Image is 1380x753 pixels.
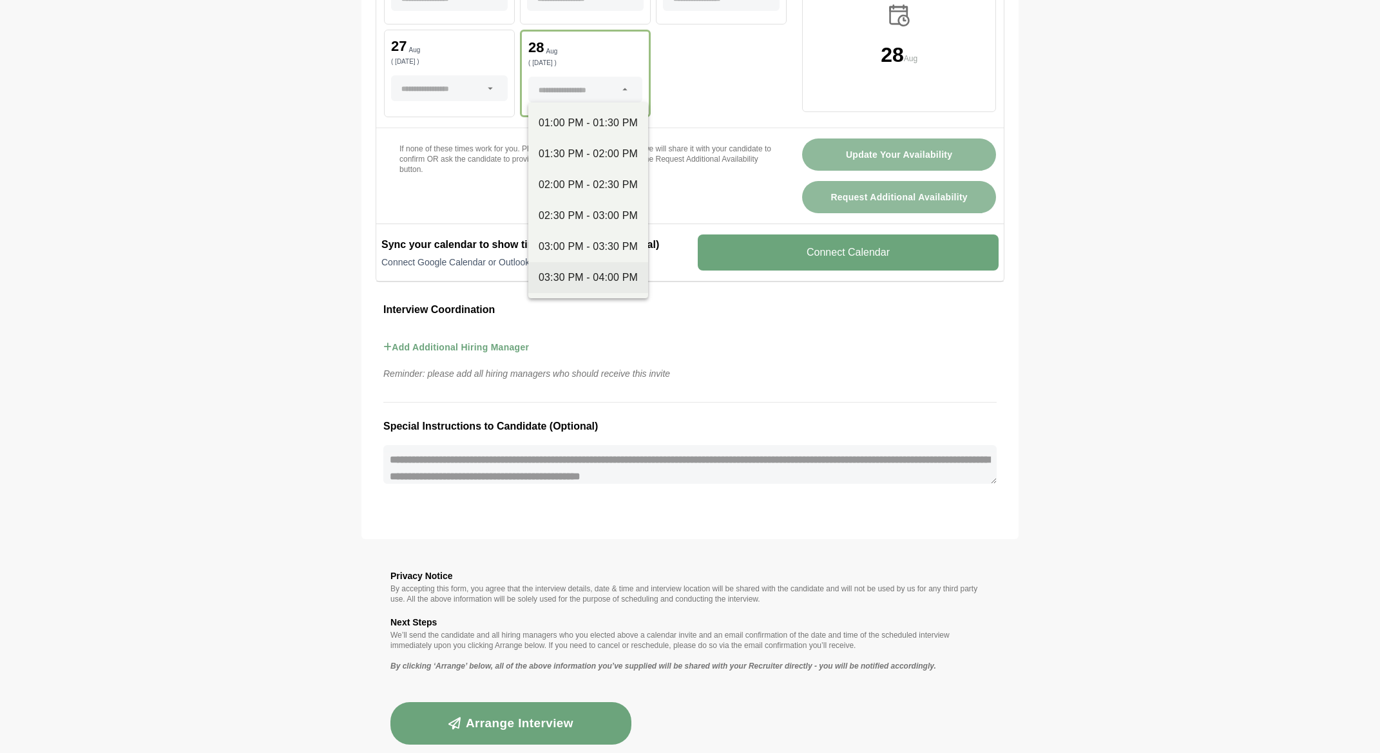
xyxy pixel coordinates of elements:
p: ( [DATE] ) [528,60,642,66]
div: 03:30 PM - 04:00 PM [539,270,638,285]
div: 02:00 PM - 02:30 PM [539,177,638,193]
div: 01:30 PM - 02:00 PM [539,146,638,162]
button: Update Your Availability [802,138,996,171]
h2: Sync your calendar to show times you are free (optional) [381,237,682,253]
p: 27 [391,39,407,53]
v-button: Connect Calendar [698,234,999,271]
h3: Next Steps [390,615,990,630]
div: 01:00 PM - 01:30 PM [539,115,638,131]
div: 02:30 PM - 03:00 PM [539,208,638,224]
p: Connect Google Calendar or Outlook Calendar [381,256,682,269]
h3: Privacy Notice [390,568,990,584]
button: Arrange Interview [390,702,631,745]
p: If none of these times work for you. Please update your availability and we will share it with yo... [399,144,771,175]
p: Aug [904,52,917,65]
img: calender [886,2,913,29]
h3: Interview Coordination [383,301,997,318]
p: Aug [546,48,558,55]
p: By clicking ‘Arrange’ below, all of the above information you’ve supplied will be shared with you... [390,661,990,671]
p: Aug [408,47,420,53]
button: Add Additional Hiring Manager [383,329,529,366]
p: Reminder: please add all hiring managers who should receive this invite [376,366,1004,381]
h3: Special Instructions to Candidate (Optional) [383,418,997,435]
button: Request Additional Availability [802,181,996,213]
p: 28 [528,41,544,55]
div: 03:00 PM - 03:30 PM [539,239,638,254]
p: We’ll send the candidate and all hiring managers who you elected above a calendar invite and an e... [390,630,990,651]
p: By accepting this form, you agree that the interview details, date & time and interview location ... [390,584,990,604]
p: ( [DATE] ) [391,59,508,65]
p: 28 [881,44,904,65]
